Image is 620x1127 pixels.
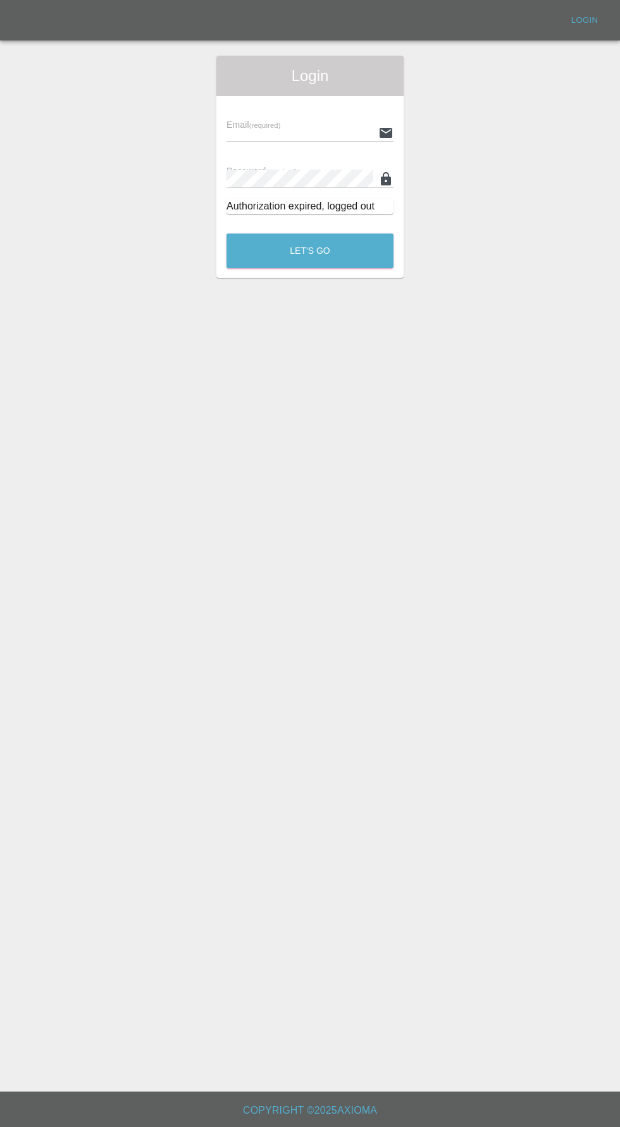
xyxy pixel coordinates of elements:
small: (required) [266,168,298,175]
span: Password [226,166,297,176]
div: Authorization expired, logged out [226,199,394,214]
span: Email [226,120,280,130]
h6: Copyright © 2025 Axioma [10,1102,610,1119]
a: Login [564,11,605,30]
span: Login [226,66,394,86]
small: (required) [249,121,281,129]
button: Let's Go [226,233,394,268]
